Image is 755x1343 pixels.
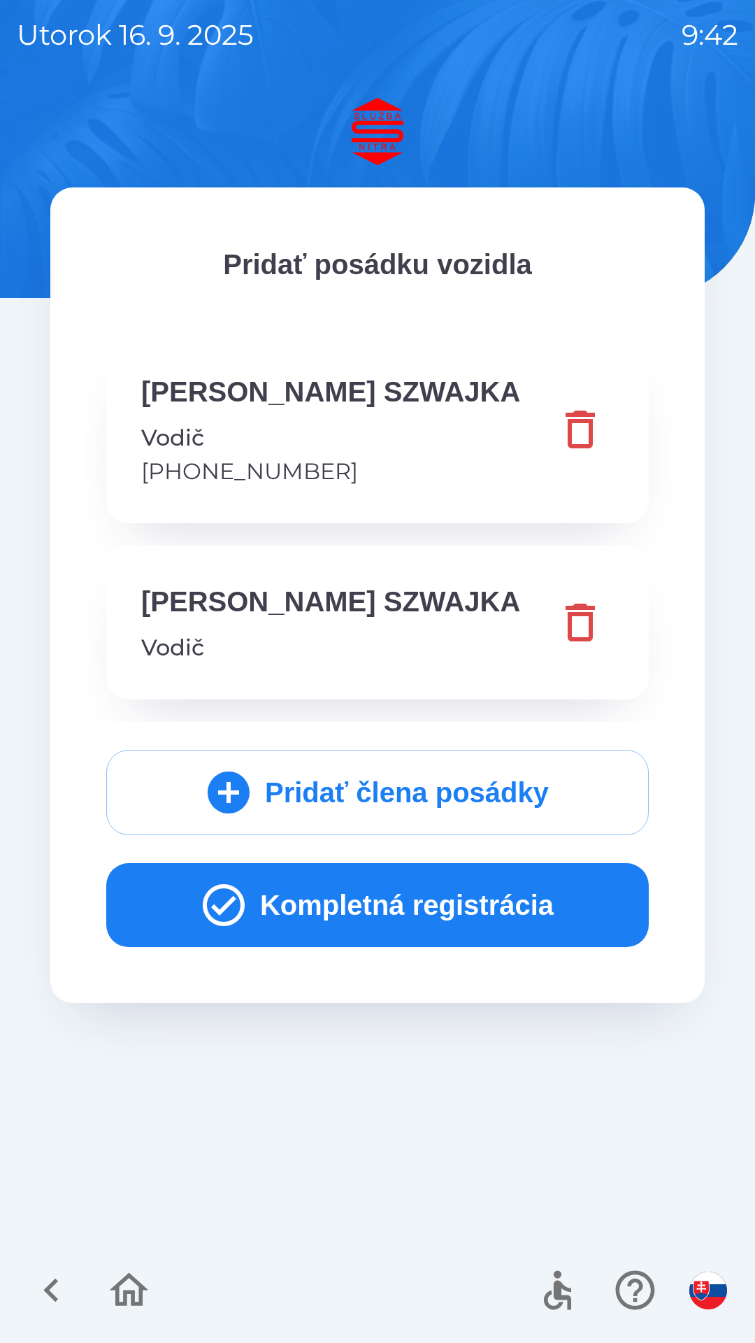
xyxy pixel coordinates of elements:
p: Vodič [141,421,520,455]
p: [PHONE_NUMBER] [141,455,520,488]
p: Vodič [141,631,520,665]
button: Kompletná registrácia [106,863,649,947]
p: 9:42 [682,14,738,56]
p: [PERSON_NAME] SZWAJKA [141,581,520,623]
p: [PERSON_NAME] SZWAJKA [141,371,520,413]
img: Logo [50,98,705,165]
p: Pridať posádku vozidla [106,243,649,285]
img: sk flag [689,1272,727,1309]
p: utorok 16. 9. 2025 [17,14,254,56]
button: Pridať člena posádky [106,750,649,835]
